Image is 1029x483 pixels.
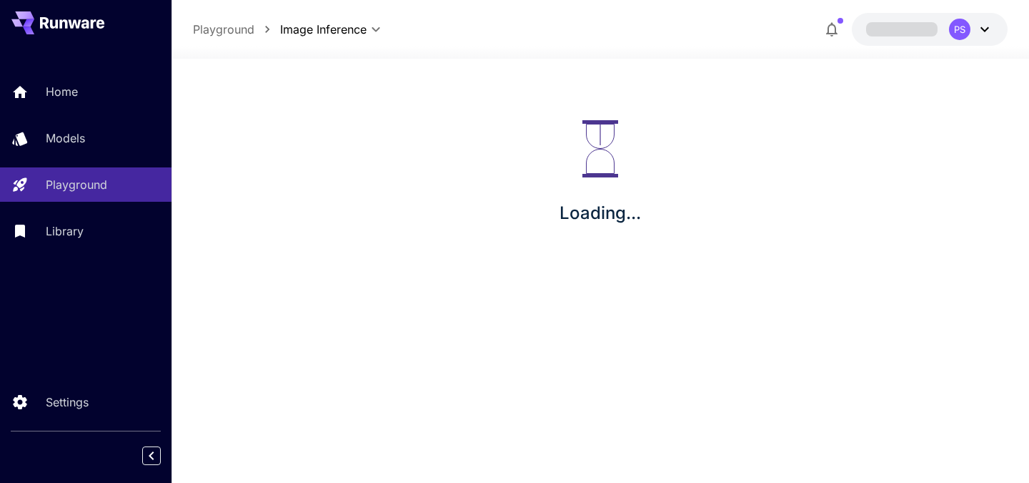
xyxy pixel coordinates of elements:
[46,394,89,411] p: Settings
[193,21,280,38] nav: breadcrumb
[142,447,161,465] button: Collapse sidebar
[46,83,78,100] p: Home
[193,21,254,38] a: Playground
[46,130,85,147] p: Models
[852,13,1008,46] button: PS
[46,176,107,193] p: Playground
[560,200,641,226] p: Loading...
[949,19,970,40] div: PS
[153,443,171,469] div: Collapse sidebar
[46,223,84,240] p: Library
[280,21,367,38] span: Image Inference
